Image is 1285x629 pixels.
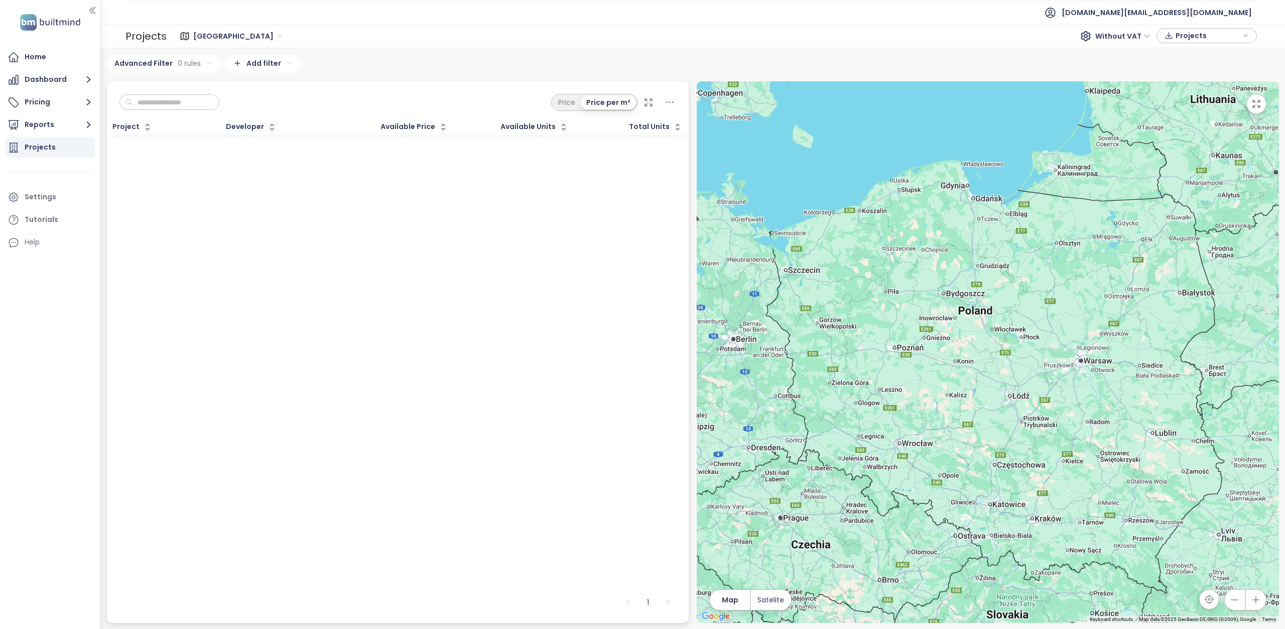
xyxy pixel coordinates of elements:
li: Next Page [660,594,676,610]
button: left [620,594,636,610]
span: right [665,599,671,605]
span: left [625,599,631,605]
span: Satelite [757,594,784,605]
span: Available Units [500,123,556,130]
div: Project [112,123,140,130]
span: Warszawa [193,29,283,44]
div: Price [553,95,581,109]
div: Projects [25,141,56,154]
div: Home [25,51,46,63]
div: Advanced Filter [107,55,221,73]
div: button [1162,28,1251,43]
button: Dashboard [5,70,95,90]
div: Available Price [380,123,435,130]
span: Map [722,594,738,605]
div: Projects [125,26,167,46]
a: Open this area in Google Maps (opens a new window) [699,610,732,623]
button: Satelite [751,590,791,610]
div: Help [5,232,95,253]
div: Add filter [226,55,301,73]
a: Terms (opens in new tab) [1262,616,1276,622]
div: Tutorials [25,213,58,226]
a: 1 [640,595,656,610]
span: Without VAT [1095,29,1150,44]
span: Projects [1176,28,1240,43]
img: logo [17,12,83,33]
a: Tutorials [5,210,95,230]
a: Home [5,47,95,67]
img: Google [699,610,732,623]
button: Reports [5,115,95,135]
li: 1 [640,594,656,610]
button: Pricing [5,92,95,112]
button: right [660,594,676,610]
div: Price per m² [581,95,636,109]
span: [DOMAIN_NAME][EMAIL_ADDRESS][DOMAIN_NAME] [1062,1,1252,25]
div: Total Units [629,123,670,130]
div: Settings [25,191,56,203]
div: Developer [226,123,264,130]
a: Projects [5,138,95,158]
li: Previous Page [620,594,636,610]
span: Map data ©2025 GeoBasis-DE/BKG (©2009), Google [1139,616,1256,622]
button: Keyboard shortcuts [1090,616,1133,623]
div: Help [25,236,40,248]
button: Map [710,590,750,610]
span: 0 rules [178,58,201,69]
a: Settings [5,187,95,207]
